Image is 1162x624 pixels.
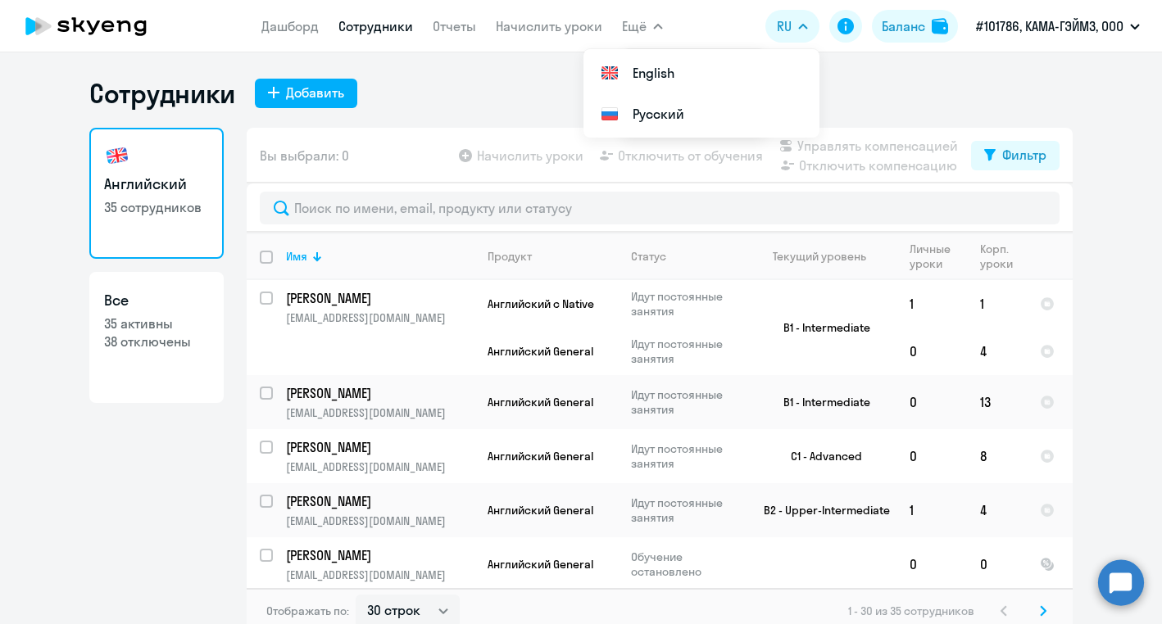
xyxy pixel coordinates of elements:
[631,387,743,417] p: Идут постоянные занятия
[583,49,819,138] ul: Ещё
[286,546,474,564] a: [PERSON_NAME]
[744,375,896,429] td: B1 - Intermediate
[433,18,476,34] a: Отчеты
[967,429,1027,483] td: 8
[744,429,896,483] td: C1 - Advanced
[104,290,209,311] h3: Все
[777,16,792,36] span: RU
[848,604,974,618] span: 1 - 30 из 35 сотрудников
[896,375,967,429] td: 0
[286,289,471,307] p: [PERSON_NAME]
[744,280,896,375] td: B1 - Intermediate
[286,567,474,582] p: [EMAIL_ADDRESS][DOMAIN_NAME]
[104,198,209,216] p: 35 сотрудников
[338,18,413,34] a: Сотрудники
[971,141,1060,170] button: Фильтр
[89,77,235,110] h1: Сотрудники
[266,604,349,618] span: Отображать по:
[882,16,925,36] div: Баланс
[286,492,471,510] p: [PERSON_NAME]
[600,63,620,83] img: English
[286,310,474,325] p: [EMAIL_ADDRESS][DOMAIN_NAME]
[286,405,474,420] p: [EMAIL_ADDRESS][DOMAIN_NAME]
[744,483,896,537] td: B2 - Upper-Intermediate
[286,384,474,402] a: [PERSON_NAME]
[496,18,602,34] a: Начислить уроки
[286,289,474,307] a: [PERSON_NAME]
[631,337,743,366] p: Идут постоянные занятия
[488,296,594,311] span: Английский с Native
[104,142,130,169] img: english
[89,272,224,403] a: Все35 активны38 отключены
[967,375,1027,429] td: 13
[104,174,209,195] h3: Английский
[286,249,307,264] div: Имя
[631,249,666,264] div: Статус
[260,146,349,165] span: Вы выбрали: 0
[631,441,743,471] p: Идут постоянные занятия
[765,10,819,43] button: RU
[622,10,663,43] button: Ещё
[600,104,620,124] img: Русский
[631,549,743,579] p: Обучение остановлено
[967,483,1027,537] td: 4
[286,513,474,528] p: [EMAIL_ADDRESS][DOMAIN_NAME]
[896,280,967,328] td: 1
[286,438,474,456] a: [PERSON_NAME]
[910,242,966,271] div: Личные уроки
[286,249,474,264] div: Имя
[968,7,1148,46] button: #101786, КАМА-ГЭЙМЗ, ООО
[488,557,593,572] span: Английский General
[1002,145,1046,165] div: Фильтр
[286,438,471,456] p: [PERSON_NAME]
[976,16,1123,36] p: #101786, КАМА-ГЭЙМЗ, ООО
[757,249,896,264] div: Текущий уровень
[488,503,593,518] span: Английский General
[286,384,471,402] p: [PERSON_NAME]
[89,128,224,259] a: Английский35 сотрудников
[488,249,532,264] div: Продукт
[286,459,474,474] p: [EMAIL_ADDRESS][DOMAIN_NAME]
[286,83,344,102] div: Добавить
[104,314,209,332] p: 35 активны
[622,16,647,36] span: Ещё
[286,492,474,510] a: [PERSON_NAME]
[896,483,967,537] td: 1
[980,242,1026,271] div: Корп. уроки
[104,332,209,350] p: 38 отключены
[773,249,866,264] div: Текущий уровень
[488,344,593,359] span: Английский General
[488,395,593,409] span: Английский General
[488,449,593,463] span: Английский General
[967,537,1027,591] td: 0
[631,289,743,319] p: Идут постоянные занятия
[631,495,743,525] p: Идут постоянные занятия
[286,546,471,564] p: [PERSON_NAME]
[260,192,1060,224] input: Поиск по имени, email, продукту или статусу
[896,537,967,591] td: 0
[967,328,1027,375] td: 4
[872,10,958,43] button: Балансbalance
[967,280,1027,328] td: 1
[255,79,357,108] button: Добавить
[896,328,967,375] td: 0
[261,18,319,34] a: Дашборд
[896,429,967,483] td: 0
[932,18,948,34] img: balance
